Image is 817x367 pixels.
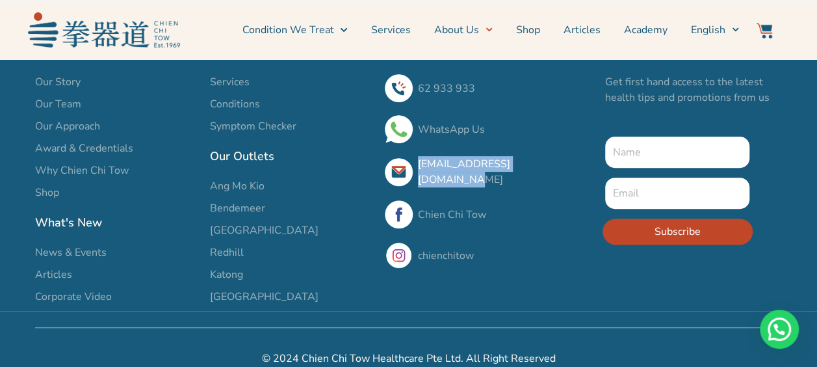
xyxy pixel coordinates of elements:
a: Why Chien Chi Tow [35,163,197,178]
span: [GEOGRAPHIC_DATA] [210,289,318,305]
a: Condition We Treat [242,14,347,46]
span: Services [210,74,250,90]
span: Our Story [35,74,81,90]
a: [GEOGRAPHIC_DATA] [210,289,372,305]
span: Our Team [35,96,81,112]
span: Subscribe [655,224,701,239]
a: 62 933 933 [418,81,475,96]
span: Bendemeer [210,200,265,216]
h2: © 2024 Chien Chi Tow Healthcare Pte Ltd. All Right Reserved [35,351,783,366]
span: Conditions [210,96,260,112]
span: [GEOGRAPHIC_DATA] [210,223,318,238]
span: Redhill [210,245,244,260]
a: Articles [564,14,601,46]
a: Award & Credentials [35,141,197,156]
button: Subscribe [603,219,753,245]
a: Redhill [210,245,372,260]
input: Email [605,178,750,209]
a: WhatsApp Us [418,122,485,137]
a: Corporate Video [35,289,197,305]
span: Award & Credentials [35,141,133,156]
a: Symptom Checker [210,118,372,134]
h2: Our Outlets [210,147,372,165]
span: Corporate Video [35,289,112,305]
span: Ang Mo Kio [210,178,265,194]
a: News & Events [35,245,197,260]
a: chienchitow [418,249,474,263]
input: Name [605,137,750,168]
span: Why Chien Chi Tow [35,163,129,178]
a: Articles [35,267,197,282]
a: Ang Mo Kio [210,178,372,194]
a: Chien Chi Tow [418,208,486,222]
a: Our Team [35,96,197,112]
span: News & Events [35,245,107,260]
span: Symptom Checker [210,118,296,134]
a: Katong [210,267,372,282]
a: Switch to English [691,14,739,46]
h2: What's New [35,213,197,232]
a: Our Approach [35,118,197,134]
span: Our Approach [35,118,100,134]
a: Services [210,74,372,90]
span: Katong [210,267,243,282]
a: Shop [35,185,197,200]
a: Bendemeer [210,200,372,216]
a: [GEOGRAPHIC_DATA] [210,223,372,238]
a: Conditions [210,96,372,112]
a: About Us [434,14,493,46]
a: Our Story [35,74,197,90]
span: Shop [35,185,59,200]
a: Services [371,14,411,46]
a: Shop [516,14,540,46]
a: [EMAIL_ADDRESS][DOMAIN_NAME] [418,157,510,187]
span: English [691,22,725,38]
div: Need help? WhatsApp contact [760,310,799,349]
nav: Menu [187,14,739,46]
span: Articles [35,267,72,282]
p: Get first hand access to the latest health tips and promotions from us [605,74,783,105]
a: Academy [624,14,668,46]
form: New Form [605,137,750,254]
img: Website Icon-03 [757,23,772,38]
